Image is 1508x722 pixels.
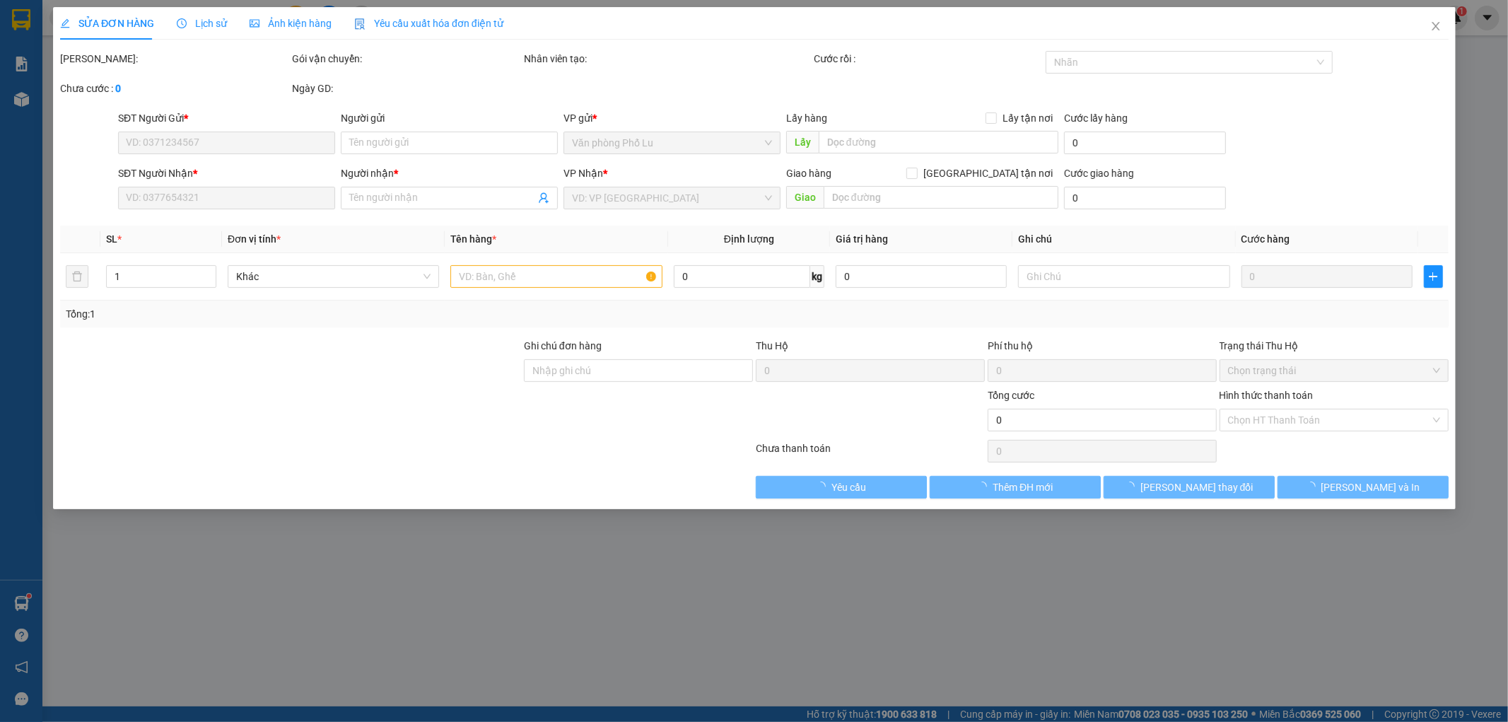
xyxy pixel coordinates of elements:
span: Giá trị hàng [836,233,888,245]
span: Giao [785,186,823,209]
div: [PERSON_NAME]: [60,51,289,66]
span: edit [60,18,70,28]
span: loading [1305,482,1321,491]
input: Cước giao hàng [1064,187,1225,209]
span: Thêm ĐH mới [993,479,1053,495]
span: plus [1424,271,1442,282]
button: Yêu cầu [756,476,927,499]
span: Cước hàng [1241,233,1290,245]
th: Ghi chú [1012,226,1235,253]
div: SĐT Người Gửi [118,110,335,126]
span: loading [977,482,993,491]
div: Tổng: 1 [66,306,582,322]
div: Chưa thanh toán [754,441,986,465]
span: Định lượng [724,233,774,245]
div: Phí thu hộ [987,338,1216,359]
span: picture [250,18,259,28]
span: Khác [236,266,431,287]
span: [PERSON_NAME] và In [1321,479,1420,495]
input: 0 [1241,265,1412,288]
span: Chọn trạng thái [1227,360,1439,381]
input: Ghi Chú [1018,265,1229,288]
input: VD: Bàn, Ghế [450,265,662,288]
span: SL [106,233,117,245]
span: Lấy hàng [785,112,826,124]
span: Lấy tận nơi [997,110,1058,126]
button: Close [1415,7,1455,47]
label: Ghi chú đơn hàng [524,340,602,351]
span: Yêu cầu [831,479,866,495]
span: Giao hàng [785,168,831,179]
button: delete [66,265,88,288]
label: Hình thức thanh toán [1219,390,1313,401]
span: clock-circle [177,18,187,28]
button: [PERSON_NAME] và In [1277,476,1448,499]
b: 0 [115,83,121,94]
span: loading [1125,482,1140,491]
div: Cước rồi : [813,51,1042,66]
span: VP Nhận [563,168,603,179]
button: Thêm ĐH mới [929,476,1100,499]
span: Văn phòng Phố Lu [572,132,772,153]
span: Ảnh kiện hàng [250,18,332,29]
span: Đơn vị tính [228,233,281,245]
div: SĐT Người Nhận [118,165,335,181]
span: Lấy [785,131,818,153]
img: icon [354,18,366,30]
div: Gói vận chuyển: [292,51,521,66]
div: Chưa cước : [60,81,289,96]
div: Trạng thái Thu Hộ [1219,338,1448,354]
label: Cước lấy hàng [1064,112,1128,124]
span: loading [816,482,831,491]
input: Ghi chú đơn hàng [524,359,753,382]
span: [GEOGRAPHIC_DATA] tận nơi [918,165,1058,181]
button: plus [1423,265,1442,288]
span: Thu Hộ [755,340,788,351]
input: Dọc đường [823,186,1058,209]
div: VP gửi [563,110,781,126]
div: Nhân viên tạo: [524,51,811,66]
button: [PERSON_NAME] thay đổi [1103,476,1274,499]
div: Người gửi [341,110,558,126]
span: Lịch sử [177,18,227,29]
input: Cước lấy hàng [1064,132,1225,154]
div: Người nhận [341,165,558,181]
span: Tổng cước [987,390,1034,401]
span: kg [810,265,824,288]
span: Yêu cầu xuất hóa đơn điện tử [354,18,503,29]
label: Cước giao hàng [1064,168,1134,179]
span: close [1430,21,1441,32]
span: Tên hàng [450,233,496,245]
input: Dọc đường [818,131,1058,153]
span: SỬA ĐƠN HÀNG [60,18,154,29]
span: user-add [538,192,549,204]
span: [PERSON_NAME] thay đổi [1140,479,1253,495]
div: Ngày GD: [292,81,521,96]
